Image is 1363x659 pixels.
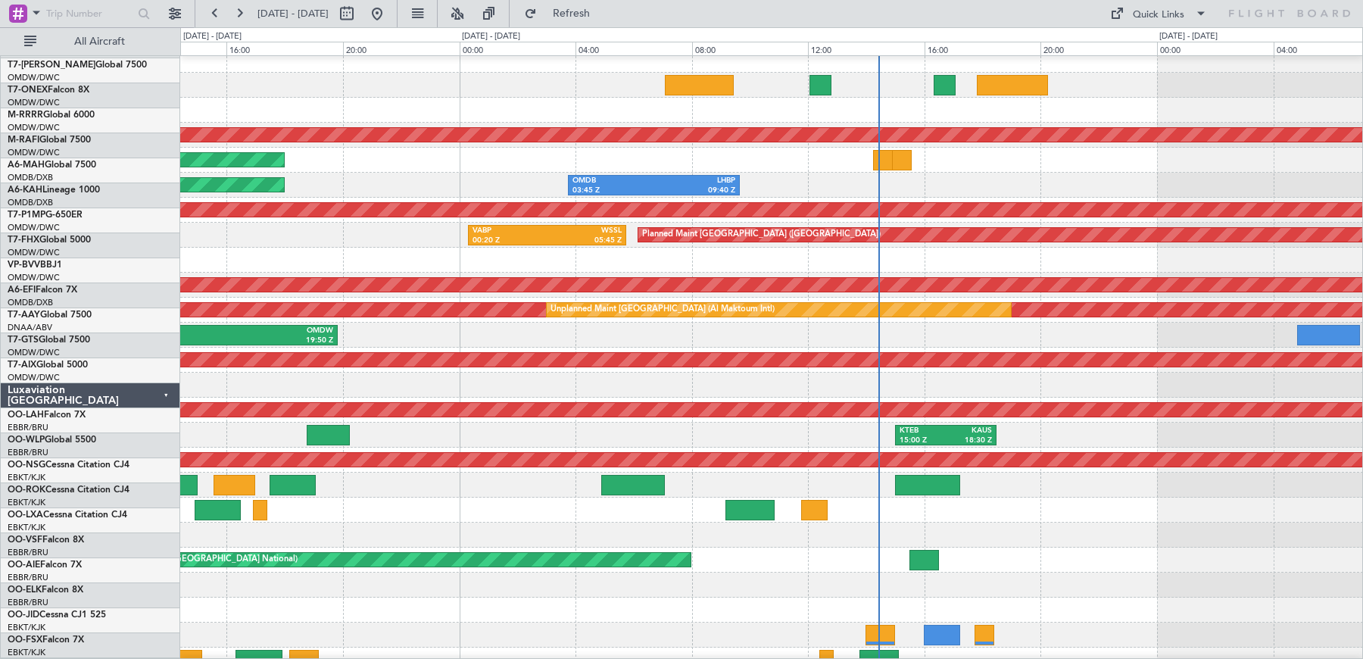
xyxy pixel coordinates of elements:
div: OMDW [224,326,334,336]
span: OO-NSG [8,461,45,470]
a: EBBR/BRU [8,422,48,433]
a: M-RAFIGlobal 7500 [8,136,91,145]
div: [DATE] - [DATE] [462,30,520,43]
button: Refresh [517,2,608,26]
div: Planned Maint [GEOGRAPHIC_DATA] ([GEOGRAPHIC_DATA]) [642,223,881,246]
div: 18:30 Z [946,436,992,446]
a: EBBR/BRU [8,597,48,608]
a: OO-ROKCessna Citation CJ4 [8,486,129,495]
div: 08:00 [692,42,809,55]
a: T7-ONEXFalcon 8X [8,86,89,95]
div: OMDB [572,176,654,186]
span: M-RRRR [8,111,43,120]
div: 12:00 [808,42,925,55]
a: EBBR/BRU [8,572,48,583]
div: LHBP [653,176,735,186]
a: EBKT/KJK [8,522,45,533]
span: A6-MAH [8,161,45,170]
span: OO-VSF [8,536,42,545]
a: OMDW/DWC [8,222,60,233]
a: OO-LAHFalcon 7X [8,411,86,420]
a: A6-MAHGlobal 7500 [8,161,96,170]
div: 00:00 [460,42,576,55]
div: 16:00 [226,42,343,55]
span: All Aircraft [39,36,160,47]
a: EBBR/BRU [8,447,48,458]
a: OMDB/DXB [8,297,53,308]
div: WSSL [547,226,622,236]
div: [DATE] - [DATE] [183,30,242,43]
span: T7-[PERSON_NAME] [8,61,95,70]
a: DNAA/ABV [8,322,52,333]
a: T7-AIXGlobal 5000 [8,361,88,370]
div: 05:45 Z [547,236,622,246]
div: 04:00 [575,42,692,55]
button: Quick Links [1103,2,1215,26]
a: T7-GTSGlobal 7500 [8,336,90,345]
span: OO-AIE [8,561,40,570]
a: T7-AAYGlobal 7500 [8,311,92,320]
span: OO-ELK [8,586,42,595]
span: T7-FHX [8,236,39,245]
span: VP-BVV [8,261,40,270]
span: A6-EFI [8,286,36,295]
a: A6-EFIFalcon 7X [8,286,77,295]
div: Unplanned Maint [GEOGRAPHIC_DATA] (Al Maktoum Intl) [551,298,775,321]
a: OMDW/DWC [8,272,60,283]
span: Refresh [540,8,604,19]
span: M-RAFI [8,136,39,145]
input: Trip Number [46,2,133,25]
span: T7-AAY [8,311,40,320]
span: OO-LXA [8,511,43,520]
div: 00:20 Z [473,236,547,246]
a: OO-JIDCessna CJ1 525 [8,611,106,620]
div: 19:50 Z [224,336,334,346]
a: EBBR/BRU [8,547,48,558]
span: A6-KAH [8,186,42,195]
a: OO-VSFFalcon 8X [8,536,84,545]
a: OO-WLPGlobal 5500 [8,436,96,445]
a: OO-ELKFalcon 8X [8,586,83,595]
span: T7-P1MP [8,211,45,220]
a: EBKT/KJK [8,472,45,483]
span: T7-GTS [8,336,39,345]
a: EBKT/KJK [8,497,45,508]
a: OMDW/DWC [8,147,60,158]
a: OMDW/DWC [8,122,60,133]
span: T7-AIX [8,361,36,370]
a: OMDW/DWC [8,372,60,383]
span: OO-WLP [8,436,45,445]
a: OO-FSXFalcon 7X [8,636,84,645]
a: VP-BVVBBJ1 [8,261,62,270]
div: Quick Links [1133,8,1184,23]
a: OO-NSGCessna Citation CJ4 [8,461,129,470]
a: OMDB/DXB [8,172,53,183]
a: OMDW/DWC [8,247,60,258]
span: [DATE] - [DATE] [257,7,329,20]
div: 03:45 Z [572,186,654,196]
div: KTEB [900,426,946,436]
div: 20:00 [343,42,460,55]
a: OMDW/DWC [8,97,60,108]
a: OMDB/DXB [8,197,53,208]
a: T7-[PERSON_NAME]Global 7500 [8,61,147,70]
a: OO-AIEFalcon 7X [8,561,82,570]
a: OMDW/DWC [8,72,60,83]
a: A6-KAHLineage 1000 [8,186,100,195]
div: 00:00 [1157,42,1274,55]
a: OO-LXACessna Citation CJ4 [8,511,127,520]
span: OO-JID [8,611,39,620]
a: M-RRRRGlobal 6000 [8,111,95,120]
div: 09:40 Z [653,186,735,196]
div: 15:00 Z [900,436,946,446]
span: T7-ONEX [8,86,48,95]
a: OMDW/DWC [8,347,60,358]
span: OO-ROK [8,486,45,495]
button: All Aircraft [17,30,164,54]
div: 16:00 [925,42,1041,55]
div: KAUS [946,426,992,436]
span: OO-LAH [8,411,44,420]
a: EBKT/KJK [8,622,45,633]
div: 20:00 [1040,42,1157,55]
div: VABP [473,226,547,236]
